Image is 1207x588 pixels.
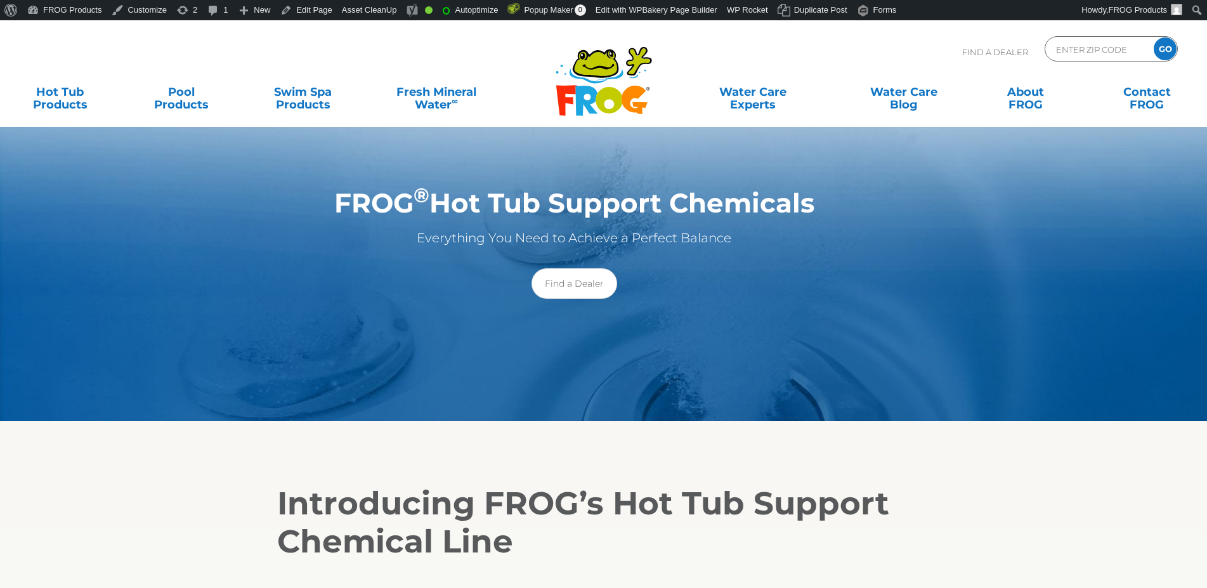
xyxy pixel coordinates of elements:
a: Fresh MineralWater∞ [377,79,495,105]
span: FROG Products [1109,5,1167,15]
span: 0 [575,4,586,16]
a: Water CareExperts [676,79,830,105]
a: ContactFROG [1100,79,1194,105]
a: PoolProducts [134,79,229,105]
a: Hot TubProducts [13,79,107,105]
a: Swim SpaProducts [256,79,350,105]
sup: ∞ [452,96,458,106]
a: AboutFROG [978,79,1073,105]
p: Everything You Need to Achieve a Perfect Balance [233,228,916,248]
p: Find A Dealer [962,36,1028,68]
h2: Introducing FROG’s Hot Tub Support Chemical Line [277,485,930,561]
input: GO [1154,37,1177,60]
div: Good [425,6,433,14]
h1: FROG Hot Tub Support Chemicals [233,188,916,218]
sup: ® [414,183,429,207]
a: Find a Dealer [532,268,617,299]
input: Zip Code Form [1055,40,1140,58]
a: Water CareBlog [857,79,951,105]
